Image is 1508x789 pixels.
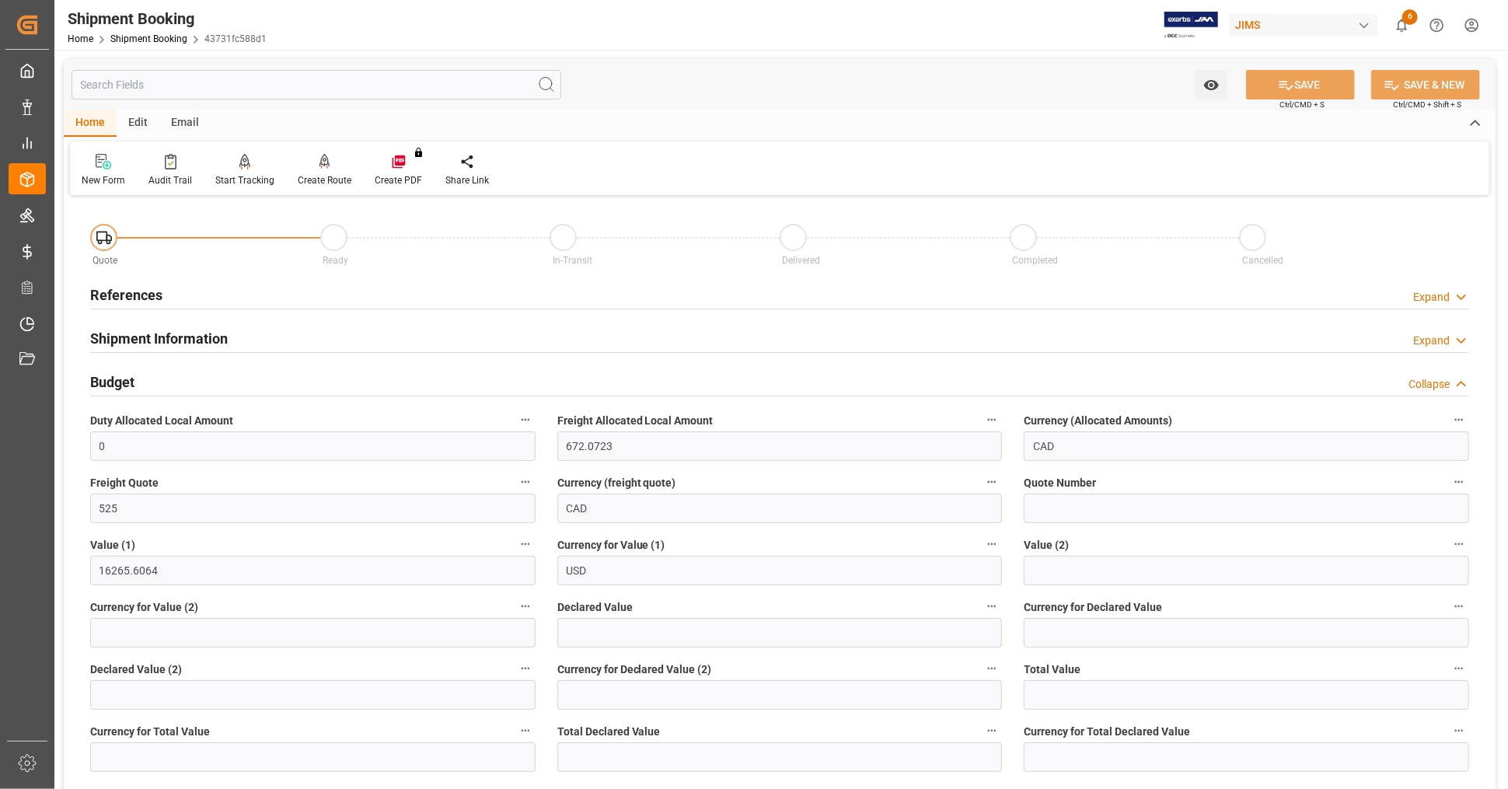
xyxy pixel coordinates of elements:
button: Currency for Total Value [515,721,536,741]
button: Help Center [1419,8,1454,43]
span: Declared Value [557,599,633,616]
div: Expand [1413,333,1450,349]
div: JIMS [1229,14,1378,37]
div: Collapse [1409,376,1450,393]
div: Expand [1413,289,1450,305]
span: Currency for Declared Value (2) [557,662,712,678]
span: Value (1) [90,537,135,553]
span: Freight Quote [90,475,159,491]
div: Share Link [445,173,489,187]
button: Duty Allocated Local Amount [515,410,536,430]
button: Freight Quote [515,472,536,492]
button: Total Value [1449,658,1469,679]
span: Currency for Total Value [90,724,210,740]
button: Currency for Declared Value [1449,596,1469,616]
div: New Form [82,173,125,187]
span: Currency for Value (2) [90,599,198,616]
div: Start Tracking [215,173,274,187]
button: SAVE & NEW [1371,70,1480,99]
span: Currency for Total Declared Value [1024,724,1190,740]
span: Quote [93,255,118,266]
span: Declared Value (2) [90,662,182,678]
button: Currency (Allocated Amounts) [1449,410,1469,430]
div: Create Route [298,173,351,187]
button: Freight Allocated Local Amount [982,410,1002,430]
h2: Budget [90,372,134,393]
button: Declared Value (2) [515,658,536,679]
button: Currency for Total Declared Value [1449,721,1469,741]
span: Currency for Value (1) [557,537,665,553]
div: Edit [117,110,159,137]
span: Currency (freight quote) [557,475,676,491]
span: Cancelled [1242,255,1283,266]
span: Total Declared Value [557,724,661,740]
span: Completed [1012,255,1058,266]
button: Currency for Declared Value (2) [982,658,1002,679]
a: Shipment Booking [110,33,187,44]
span: Value (2) [1024,537,1069,553]
button: Currency for Value (2) [515,596,536,616]
button: open menu [1196,70,1227,99]
span: Quote Number [1024,475,1096,491]
div: Home [64,110,117,137]
span: Ctrl/CMD + S [1279,99,1325,110]
h2: References [90,285,162,305]
button: Quote Number [1449,472,1469,492]
button: Total Declared Value [982,721,1002,741]
span: Duty Allocated Local Amount [90,413,233,429]
span: Currency (Allocated Amounts) [1024,413,1172,429]
span: In-Transit [553,255,592,266]
span: Delivered [783,255,821,266]
img: Exertis%20JAM%20-%20Email%20Logo.jpg_1722504956.jpg [1164,12,1218,39]
span: Currency for Declared Value [1024,599,1162,616]
button: Currency for Value (1) [982,534,1002,554]
button: Value (1) [515,534,536,554]
button: Declared Value [982,596,1002,616]
span: 6 [1402,9,1418,25]
div: Audit Trail [148,173,192,187]
a: Home [68,33,93,44]
button: SAVE [1246,70,1355,99]
button: Value (2) [1449,534,1469,554]
div: Shipment Booking [68,7,267,30]
div: Email [159,110,211,137]
span: Freight Allocated Local Amount [557,413,714,429]
span: Ready [323,255,348,266]
button: show 6 new notifications [1384,8,1419,43]
span: Total Value [1024,662,1080,678]
h2: Shipment Information [90,328,228,349]
button: JIMS [1229,10,1384,40]
input: Search Fields [72,70,561,99]
button: Currency (freight quote) [982,472,1002,492]
span: Ctrl/CMD + Shift + S [1393,99,1461,110]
